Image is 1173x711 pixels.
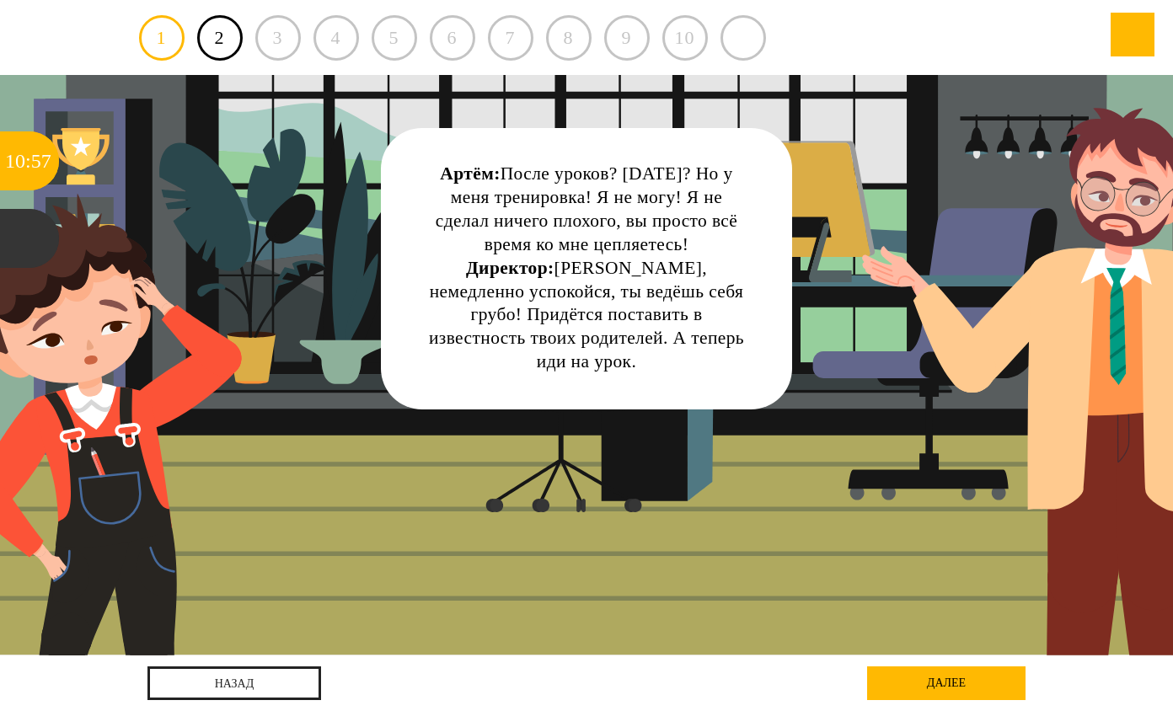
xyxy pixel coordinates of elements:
[197,15,243,61] a: 2
[147,666,321,700] a: назад
[662,15,708,61] div: 10
[5,131,25,190] div: 10
[255,15,301,61] div: 3
[25,131,31,190] div: :
[604,15,650,61] div: 9
[867,666,1026,700] div: далее
[430,15,475,61] div: 6
[31,131,51,190] div: 57
[546,15,592,61] div: 8
[440,163,500,184] strong: Артём:
[313,15,359,61] div: 4
[466,258,554,278] strong: Директор:
[372,15,417,61] div: 5
[139,15,185,61] a: 1
[428,163,745,374] div: После уроков? [DATE]? Но у меня тренировка! Я не могу! Я не сделал ничего плохого, вы просто всё ...
[488,15,533,61] div: 7
[746,138,781,174] div: Нажми на ГЛАЗ, чтобы скрыть текст и посмотреть картинку полностью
